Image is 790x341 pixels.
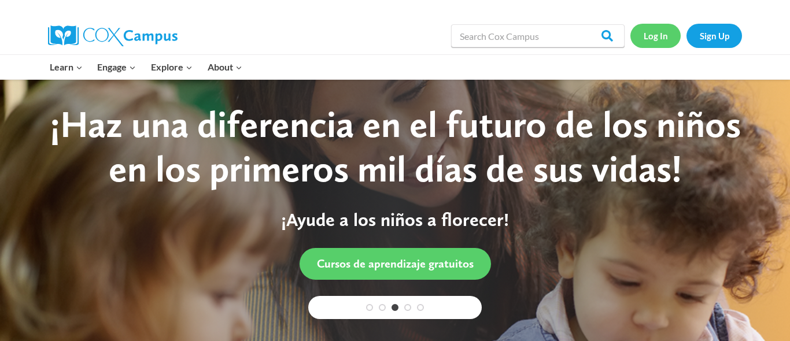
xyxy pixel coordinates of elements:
a: Cursos de aprendizaje gratuitos [300,248,491,280]
a: Log In [630,24,681,47]
button: Child menu of Explore [143,55,200,79]
img: Cox Campus [48,25,178,46]
nav: Primary Navigation [42,55,249,79]
button: Child menu of Engage [90,55,144,79]
a: Sign Up [686,24,742,47]
button: Child menu of Learn [42,55,90,79]
p: ¡Ayude a los niños a florecer! [34,209,756,231]
nav: Secondary Navigation [630,24,742,47]
div: ¡Haz una diferencia en el futuro de los niños en los primeros mil días de sus vidas! [34,102,756,191]
span: Cursos de aprendizaje gratuitos [317,257,474,270]
input: Search Cox Campus [451,24,625,47]
button: Child menu of About [200,55,250,79]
